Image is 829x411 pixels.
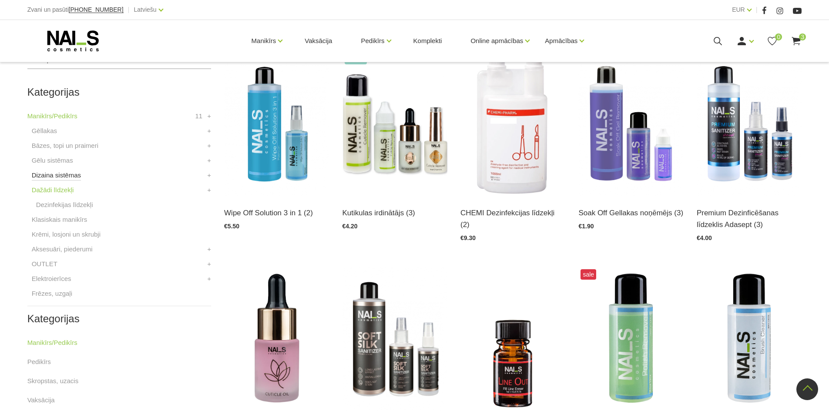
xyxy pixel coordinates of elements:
[134,4,157,15] a: Latviešu
[207,259,211,269] a: +
[578,207,683,219] a: Soak Off Gellakas noņēmējs (3)
[224,223,239,230] span: €5.50
[470,23,523,58] a: Online apmācības
[252,23,276,58] a: Manikīrs
[32,185,74,195] a: Dažādi līdzekļi
[36,200,93,210] a: Dezinfekijas līdzekļi
[342,207,447,219] a: Kutikulas irdinātājs (3)
[27,111,77,121] a: Manikīrs/Pedikīrs
[207,244,211,254] a: +
[224,52,329,196] img: Līdzeklis “trīs vienā“ - paredzēts dabīgā naga attaukošanai un dehidrācijai, gela un gellaku lipī...
[32,244,93,254] a: Aksesuāri, piederumi
[32,126,57,136] a: Gēllakas
[460,52,565,196] img: STERISEPT INSTRU 1L (SPORICĪDS)Sporicīds instrumentu dezinfekcijas un mazgāšanas līdzeklis invent...
[545,23,577,58] a: Apmācības
[460,207,565,231] a: CHEMI Dezinfekcijas līdzekļi (2)
[207,185,211,195] a: +
[342,52,447,196] img: Līdzeklis kutikulas mīkstināšanai un irdināšanai vien pāris sekunžu laikā. Ideāli piemērots kutik...
[207,274,211,284] a: +
[32,229,101,240] a: Krēmi, losjoni un skrubji
[27,4,124,15] div: Zvani un pasūti
[799,33,806,40] span: 3
[578,223,594,230] span: €1.90
[32,214,87,225] a: Klasiskais manikīrs
[32,170,81,180] a: Dizaina sistēmas
[207,140,211,151] a: +
[361,23,384,58] a: Pedikīrs
[32,140,98,151] a: Bāzes, topi un praimeri
[27,395,55,405] a: Vaksācija
[581,269,596,280] span: sale
[32,259,57,269] a: OUTLET
[207,155,211,166] a: +
[27,337,77,348] a: Manikīrs/Pedikīrs
[460,234,476,241] span: €9.30
[32,288,72,299] a: Frēzes, uzgaļi
[27,87,211,98] h2: Kategorijas
[298,20,339,62] a: Vaksācija
[27,376,79,386] a: Skropstas, uzacis
[791,36,802,47] a: 3
[69,7,124,13] a: [PHONE_NUMBER]
[697,234,712,241] span: €4.00
[69,6,124,13] span: [PHONE_NUMBER]
[224,207,329,219] a: Wipe Off Solution 3 in 1 (2)
[128,4,130,15] span: |
[732,4,745,15] a: EUR
[195,111,202,121] span: 11
[775,33,782,40] span: 0
[756,4,758,15] span: |
[207,111,211,121] a: +
[767,36,778,47] a: 0
[406,20,449,62] a: Komplekti
[697,207,802,231] a: Premium Dezinficēšanas līdzeklis Adasept (3)
[697,52,802,196] img: Pielietošanas sfēra profesionālai lietošanai: Medicīnisks līdzeklis paredzēts roku un virsmu dezi...
[32,274,71,284] a: Elektroierīces
[27,313,211,324] h2: Kategorijas
[578,52,683,196] img: Profesionāls šķīdums gellakas un citu “soak off” produktu ātrai noņemšanai.Nesausina rokas.Tilpum...
[207,170,211,180] a: +
[27,357,51,367] a: Pedikīrs
[32,155,73,166] a: Gēlu sistēmas
[342,223,358,230] span: €4.20
[207,126,211,136] a: +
